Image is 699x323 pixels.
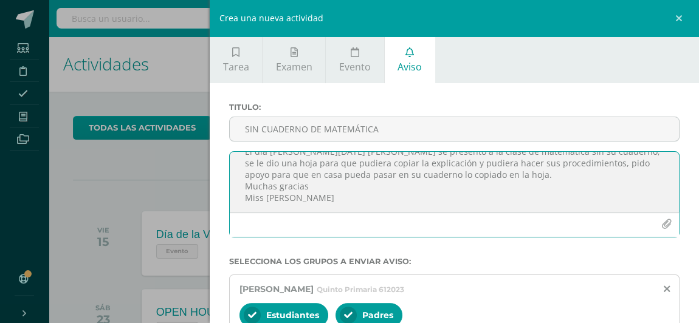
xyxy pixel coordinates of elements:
input: Titulo [230,117,679,141]
span: Quinto Primaria 612023 [317,285,404,294]
a: Examen [263,36,325,83]
a: Aviso [385,36,435,83]
textarea: El día [PERSON_NAME][DATE] [PERSON_NAME] se presentó a la clase de matemática sin su cuaderno, se... [230,152,679,212]
span: Tarea [223,60,249,73]
span: [PERSON_NAME] [239,284,314,294]
span: Aviso [398,60,422,73]
label: Selecciona los grupos a enviar aviso : [229,257,680,266]
span: Padres [362,310,393,321]
label: Titulo : [229,103,680,112]
span: Examen [276,60,312,73]
span: Estudiantes [266,310,319,321]
span: Evento [339,60,371,73]
a: Tarea [210,36,262,83]
a: Evento [326,36,384,83]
